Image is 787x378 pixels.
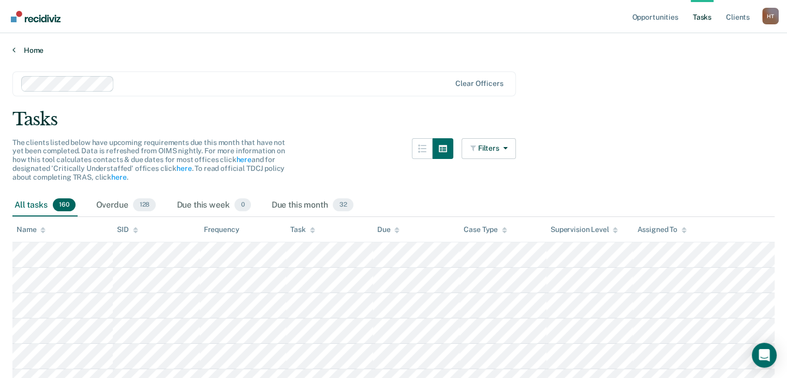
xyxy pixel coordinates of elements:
[17,225,46,234] div: Name
[637,225,686,234] div: Assigned To
[53,198,76,212] span: 160
[464,225,507,234] div: Case Type
[333,198,353,212] span: 32
[117,225,138,234] div: SID
[752,343,777,368] div: Open Intercom Messenger
[462,138,516,159] button: Filters
[12,194,78,217] div: All tasks160
[551,225,618,234] div: Supervision Level
[762,8,779,24] button: Profile dropdown button
[234,198,250,212] span: 0
[111,173,126,181] a: here
[133,198,156,212] span: 128
[236,155,251,164] a: here
[174,194,253,217] div: Due this week0
[290,225,315,234] div: Task
[455,79,503,88] div: Clear officers
[94,194,158,217] div: Overdue128
[11,11,61,22] img: Recidiviz
[270,194,355,217] div: Due this month32
[377,225,400,234] div: Due
[12,109,775,130] div: Tasks
[762,8,779,24] div: H T
[12,46,775,55] a: Home
[204,225,240,234] div: Frequency
[176,164,191,172] a: here
[12,138,285,181] span: The clients listed below have upcoming requirements due this month that have not yet been complet...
